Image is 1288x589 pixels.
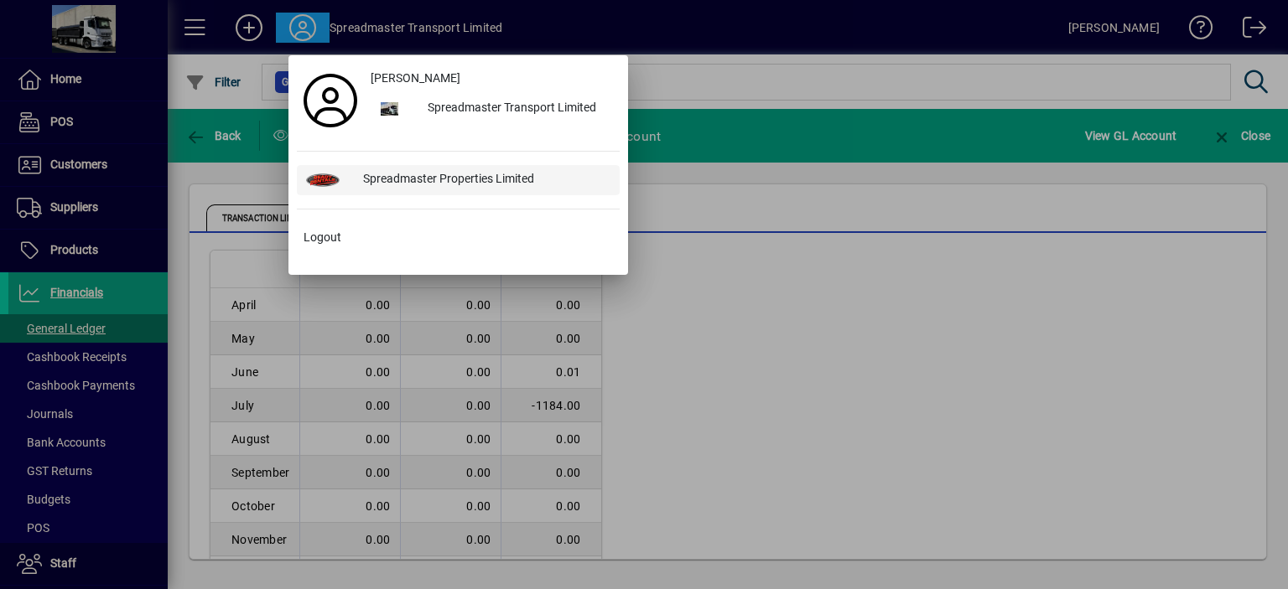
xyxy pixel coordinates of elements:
span: [PERSON_NAME] [371,70,460,87]
a: Profile [297,85,364,116]
span: Logout [304,229,341,246]
div: Spreadmaster Transport Limited [414,94,620,124]
div: Spreadmaster Properties Limited [350,165,620,195]
button: Spreadmaster Properties Limited [297,165,620,195]
a: [PERSON_NAME] [364,64,620,94]
button: Logout [297,223,620,253]
button: Spreadmaster Transport Limited [364,94,620,124]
